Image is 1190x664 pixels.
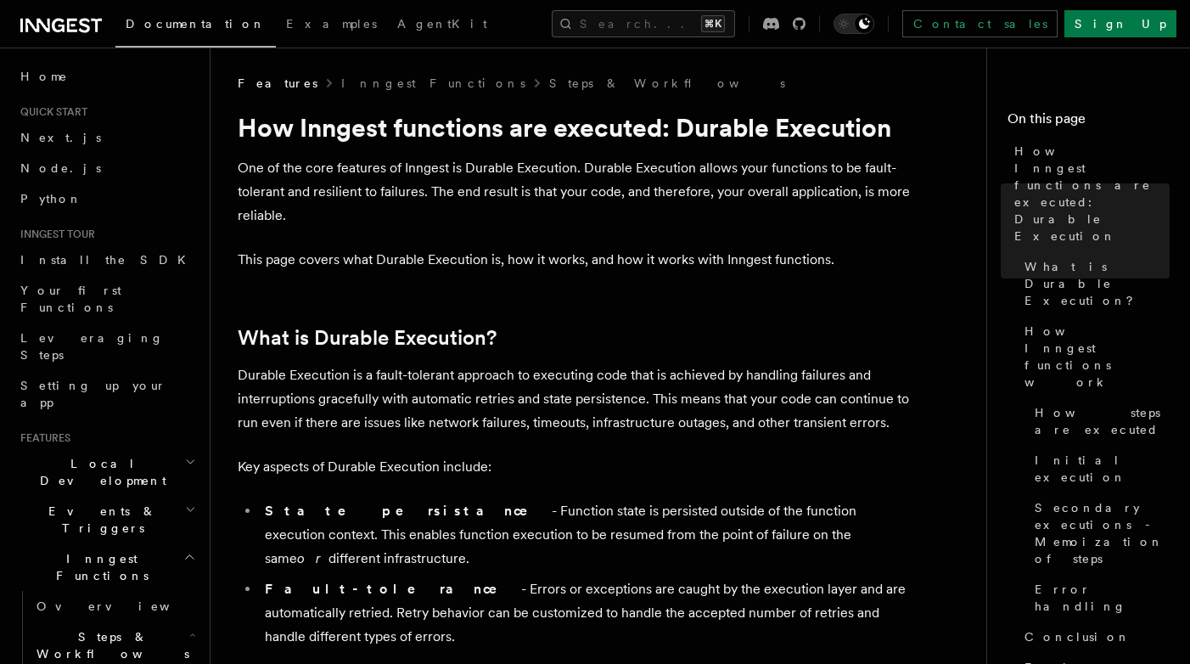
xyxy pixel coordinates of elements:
[238,455,917,479] p: Key aspects of Durable Execution include:
[14,245,199,275] a: Install the SDK
[14,503,185,537] span: Events & Triggers
[14,431,70,445] span: Features
[238,248,917,272] p: This page covers what Durable Execution is, how it works, and how it works with Inngest functions.
[14,122,199,153] a: Next.js
[552,10,735,37] button: Search...⌘K
[1035,581,1170,615] span: Error handling
[20,379,166,409] span: Setting up your app
[265,581,521,597] strong: Fault-tolerance
[1014,143,1170,245] span: How Inngest functions are executed: Durable Execution
[20,192,82,205] span: Python
[20,253,196,267] span: Install the SDK
[286,17,377,31] span: Examples
[238,75,317,92] span: Features
[276,5,387,46] a: Examples
[1024,258,1170,309] span: What is Durable Execution?
[126,17,266,31] span: Documentation
[1018,622,1170,652] a: Conclusion
[238,156,917,228] p: One of the core features of Inngest is Durable Execution. Durable Execution allows your functions...
[1035,499,1170,567] span: Secondary executions - Memoization of steps
[1028,397,1170,445] a: How steps are executed
[341,75,525,92] a: Inngest Functions
[14,496,199,543] button: Events & Triggers
[14,275,199,323] a: Your first Functions
[20,331,164,362] span: Leveraging Steps
[260,577,917,649] li: - Errors or exceptions are caught by the execution layer and are automatically retried. Retry beh...
[14,550,183,584] span: Inngest Functions
[20,284,121,314] span: Your first Functions
[1008,109,1170,136] h4: On this page
[238,112,917,143] h1: How Inngest functions are executed: Durable Execution
[14,61,199,92] a: Home
[14,370,199,418] a: Setting up your app
[115,5,276,48] a: Documentation
[1035,404,1170,438] span: How steps are executed
[14,543,199,591] button: Inngest Functions
[265,503,552,519] strong: State persistance
[387,5,497,46] a: AgentKit
[1018,316,1170,397] a: How Inngest functions work
[834,14,874,34] button: Toggle dark mode
[20,131,101,144] span: Next.js
[397,17,487,31] span: AgentKit
[701,15,725,32] kbd: ⌘K
[238,363,917,435] p: Durable Execution is a fault-tolerant approach to executing code that is achieved by handling fai...
[14,448,199,496] button: Local Development
[1024,628,1131,645] span: Conclusion
[549,75,785,92] a: Steps & Workflows
[14,228,95,241] span: Inngest tour
[14,183,199,214] a: Python
[30,591,199,622] a: Overview
[297,550,328,566] em: or
[14,153,199,183] a: Node.js
[14,455,185,489] span: Local Development
[14,105,87,119] span: Quick start
[1028,492,1170,574] a: Secondary executions - Memoization of steps
[30,628,189,662] span: Steps & Workflows
[20,161,101,175] span: Node.js
[1008,136,1170,251] a: How Inngest functions are executed: Durable Execution
[238,326,497,350] a: What is Durable Execution?
[1024,323,1170,391] span: How Inngest functions work
[1028,574,1170,622] a: Error handling
[1028,445,1170,492] a: Initial execution
[260,499,917,571] li: - Function state is persisted outside of the function execution context. This enables function ex...
[36,599,211,613] span: Overview
[1018,251,1170,316] a: What is Durable Execution?
[902,10,1058,37] a: Contact sales
[14,323,199,370] a: Leveraging Steps
[1035,452,1170,486] span: Initial execution
[1064,10,1176,37] a: Sign Up
[20,68,68,85] span: Home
